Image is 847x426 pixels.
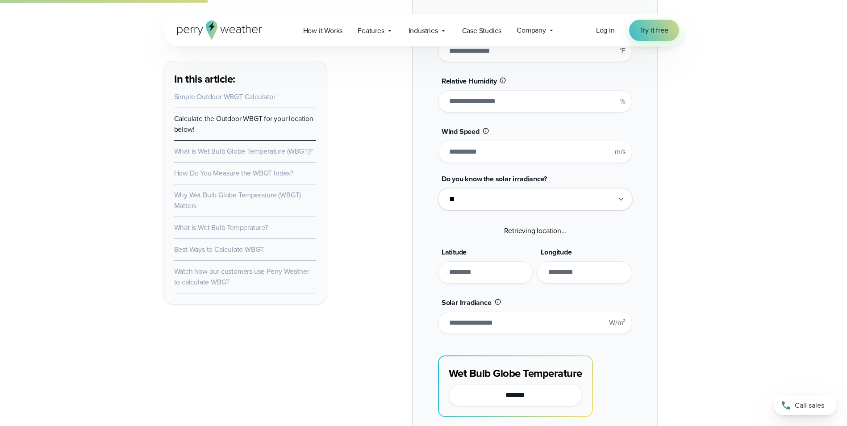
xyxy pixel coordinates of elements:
[629,20,679,41] a: Try it free
[442,126,480,137] span: Wind Speed
[442,76,497,86] span: Relative Humidity
[442,297,492,308] span: Solar Irradiance
[303,25,343,36] span: How it Works
[174,168,293,178] a: How Do You Measure the WBGT Index?
[462,25,502,36] span: Case Studies
[596,25,615,36] a: Log in
[596,25,615,35] span: Log in
[174,244,264,255] a: Best Ways to Calculate WBGT
[640,25,668,36] span: Try it free
[358,25,384,36] span: Features
[174,72,316,86] h3: In this article:
[774,396,836,415] a: Call sales
[442,174,547,184] span: Do you know the solar irradiance?
[174,113,313,134] a: Calculate the Outdoor WBGT for your location below!
[409,25,438,36] span: Industries
[541,247,572,257] span: Longitude
[442,247,467,257] span: Latitude
[455,21,509,40] a: Case Studies
[504,226,567,236] span: Retrieving location...
[174,92,275,102] a: Simple Outdoor WBGT Calculator
[795,400,824,411] span: Call sales
[174,222,268,233] a: What is Wet Bulb Temperature?
[296,21,350,40] a: How it Works
[174,190,301,211] a: Why Wet Bulb Globe Temperature (WBGT) Matters
[517,25,546,36] span: Company
[174,146,313,156] a: What is Wet Bulb Globe Temperature (WBGT)?
[174,266,309,287] a: Watch how our customers use Perry Weather to calculate WBGT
